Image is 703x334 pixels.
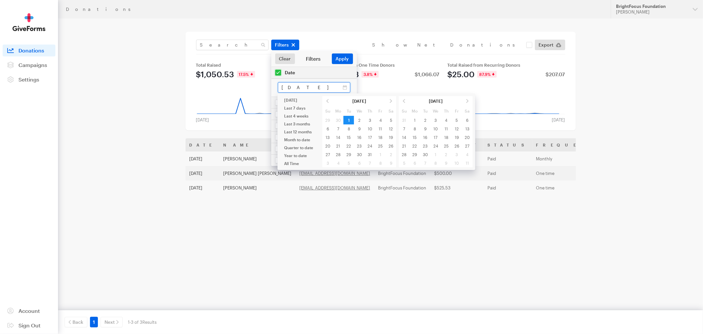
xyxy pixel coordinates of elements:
div: BrightFocus Foundation [616,4,688,9]
td: 20 [462,133,473,142]
td: One time [532,166,608,181]
a: Settings [3,74,55,85]
th: Th [441,106,452,116]
td: 8 [409,124,420,133]
div: $207.07 [545,72,565,77]
td: 10 [430,124,441,133]
th: [DATE] [409,96,462,106]
th: Mo [333,106,343,116]
td: 15 [409,133,420,142]
td: 28 [333,150,343,159]
div: [DATE] [548,117,569,122]
th: Sa [462,106,473,116]
a: Donations [3,45,55,56]
a: [EMAIL_ADDRESS][DOMAIN_NAME] [300,171,370,176]
td: [PERSON_NAME] [PERSON_NAME] [220,166,296,181]
td: 24 [365,142,375,150]
td: 29 [409,150,420,159]
td: 5 [452,116,462,124]
td: 13 [322,133,333,142]
td: 7 [399,124,409,133]
td: [DATE] [186,151,220,166]
span: Account [18,308,40,314]
td: 29 [343,150,354,159]
th: Mo [409,106,420,116]
td: 9 [354,124,365,133]
td: 27 [462,142,473,150]
td: 21 [399,142,409,150]
td: Monthly [532,151,608,166]
div: $1,050.53 [196,70,234,78]
th: Fr [452,106,462,116]
th: Status [484,138,532,151]
td: 12 [452,124,462,133]
a: Export [535,40,565,50]
td: 16 [354,133,365,142]
span: Donations [18,47,44,53]
th: Tu [343,106,354,116]
td: 2 [420,116,430,124]
td: 25 [441,142,452,150]
td: BrightFocus Foundation [374,166,430,181]
td: [DATE] [186,166,220,181]
div: Total Raised [196,62,314,68]
div: 17.5% [237,71,255,78]
div: $1,066.07 [415,72,439,77]
div: Total Raised from Recurring Donors [447,62,565,68]
li: Last 4 weeks [280,112,317,120]
td: 11 [375,124,386,133]
th: Fr [375,106,386,116]
td: 19 [386,133,396,142]
span: Campaigns [18,62,47,68]
li: Last 12 months [280,128,317,136]
a: Sign Out [3,319,55,331]
td: 14 [399,133,409,142]
td: 27 [322,150,333,159]
li: [DATE] [280,96,317,104]
td: [PERSON_NAME] [220,181,296,195]
li: Month to date [280,136,317,144]
td: 22 [343,142,354,150]
td: 11 [441,124,452,133]
th: Date [186,138,220,151]
a: Account [3,305,55,317]
td: 4 [375,116,386,124]
td: BrightFocus Foundation [374,181,430,195]
td: $525.53 [430,181,484,195]
img: GiveForms [13,13,45,31]
div: Filters [295,55,332,62]
td: 19 [452,133,462,142]
td: 17 [430,133,441,142]
td: 23 [420,142,430,150]
li: Quarter to date [280,144,317,151]
td: 6 [322,124,333,133]
div: [PERSON_NAME] [616,9,688,15]
li: Last 3 months [280,120,317,128]
td: 25 [375,142,386,150]
td: 16 [420,133,430,142]
span: Sign Out [18,322,41,328]
td: 26 [452,142,462,150]
th: Su [399,106,409,116]
th: Su [322,106,333,116]
td: 4 [441,116,452,124]
td: 13 [462,124,473,133]
td: 5 [386,116,396,124]
td: 20 [322,142,333,150]
div: Total Raised from One Time Donors [322,62,439,68]
td: [PERSON_NAME] [220,151,296,166]
span: Export [539,41,554,49]
td: Paid [484,181,532,195]
td: 12 [386,124,396,133]
td: 2 [354,116,365,124]
td: 18 [441,133,452,142]
td: 23 [354,142,365,150]
span: Settings [18,76,39,83]
td: 30 [420,150,430,159]
td: 18 [375,133,386,142]
td: 30 [354,150,365,159]
td: 8 [343,124,354,133]
td: 6 [462,116,473,124]
td: 15 [343,133,354,142]
td: [DATE] [186,181,220,195]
